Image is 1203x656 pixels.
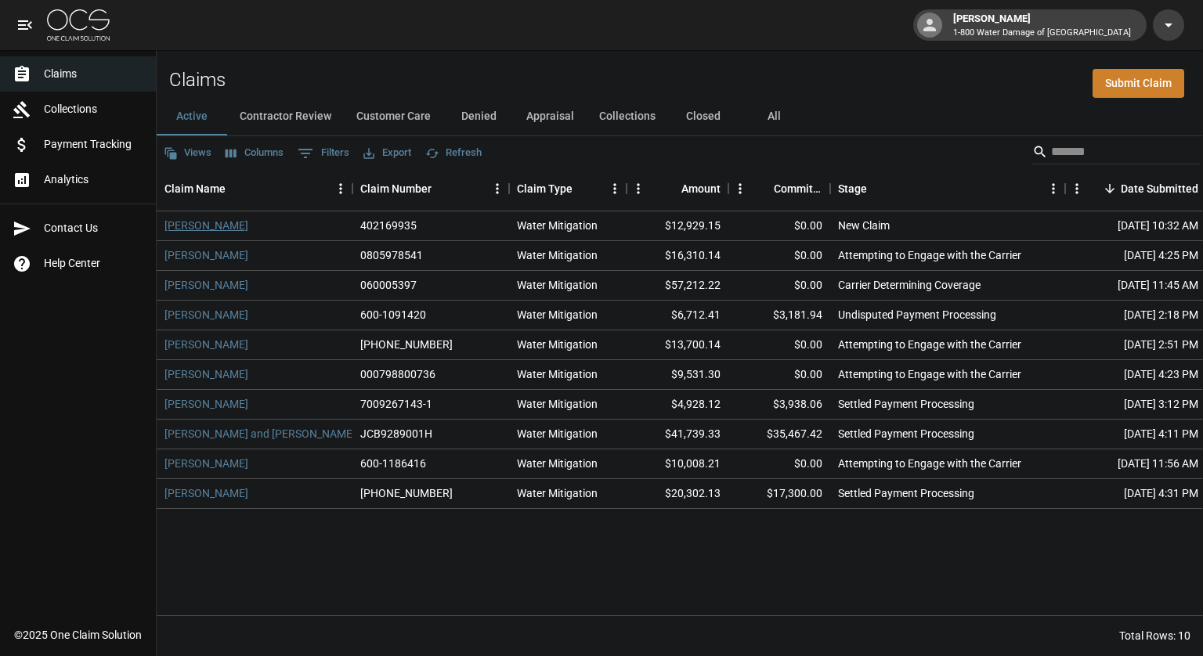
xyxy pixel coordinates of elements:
[360,485,453,501] div: 300-0102099-2025
[838,247,1021,263] div: Attempting to Engage with the Carrier
[517,247,598,263] div: Water Mitigation
[728,390,830,420] div: $3,938.06
[838,485,974,501] div: Settled Payment Processing
[164,277,248,293] a: [PERSON_NAME]
[627,167,728,211] div: Amount
[587,98,668,135] button: Collections
[360,426,432,442] div: JCB9289001H
[627,301,728,330] div: $6,712.41
[728,420,830,449] div: $35,467.42
[514,98,587,135] button: Appraisal
[838,218,890,233] div: New Claim
[359,141,415,165] button: Export
[517,307,598,323] div: Water Mitigation
[164,366,248,382] a: [PERSON_NAME]
[838,396,974,412] div: Settled Payment Processing
[517,426,598,442] div: Water Mitigation
[728,211,830,241] div: $0.00
[160,141,215,165] button: Views
[9,9,41,41] button: open drawer
[739,98,809,135] button: All
[627,360,728,390] div: $9,531.30
[1032,139,1200,168] div: Search
[728,330,830,360] div: $0.00
[627,420,728,449] div: $41,739.33
[728,241,830,271] div: $0.00
[44,171,143,188] span: Analytics
[44,136,143,153] span: Payment Tracking
[659,178,681,200] button: Sort
[728,479,830,509] div: $17,300.00
[432,178,453,200] button: Sort
[517,277,598,293] div: Water Mitigation
[953,27,1131,40] p: 1-800 Water Damage of [GEOGRAPHIC_DATA]
[728,301,830,330] div: $3,181.94
[627,390,728,420] div: $4,928.12
[728,167,830,211] div: Committed Amount
[627,211,728,241] div: $12,929.15
[517,485,598,501] div: Water Mitigation
[360,218,417,233] div: 402169935
[294,141,353,166] button: Show filters
[1099,178,1121,200] button: Sort
[517,218,598,233] div: Water Mitigation
[360,366,435,382] div: 000798800736
[517,337,598,352] div: Water Mitigation
[627,449,728,479] div: $10,008.21
[627,241,728,271] div: $16,310.14
[838,167,867,211] div: Stage
[728,449,830,479] div: $0.00
[14,627,142,643] div: © 2025 One Claim Solution
[1121,167,1198,211] div: Date Submitted
[164,247,248,263] a: [PERSON_NAME]
[752,178,774,200] button: Sort
[947,11,1137,39] div: [PERSON_NAME]
[352,167,509,211] div: Claim Number
[360,456,426,471] div: 600-1186416
[728,177,752,200] button: Menu
[421,141,486,165] button: Refresh
[486,177,509,200] button: Menu
[222,141,287,165] button: Select columns
[164,426,356,442] a: [PERSON_NAME] and [PERSON_NAME]
[509,167,627,211] div: Claim Type
[360,247,423,263] div: 0805978541
[164,456,248,471] a: [PERSON_NAME]
[164,485,248,501] a: [PERSON_NAME]
[157,98,1203,135] div: dynamic tabs
[47,9,110,41] img: ocs-logo-white-transparent.png
[1065,177,1089,200] button: Menu
[344,98,443,135] button: Customer Care
[329,177,352,200] button: Menu
[1119,628,1190,643] div: Total Rows: 10
[157,167,352,211] div: Claim Name
[517,456,598,471] div: Water Mitigation
[627,330,728,360] div: $13,700.14
[838,456,1021,471] div: Attempting to Engage with the Carrier
[830,167,1065,211] div: Stage
[573,178,594,200] button: Sort
[627,177,650,200] button: Menu
[164,218,248,233] a: [PERSON_NAME]
[169,69,226,92] h2: Claims
[227,98,344,135] button: Contractor Review
[360,277,417,293] div: 060005397
[360,337,453,352] div: 300-0018410-2025
[443,98,514,135] button: Denied
[838,366,1021,382] div: Attempting to Engage with the Carrier
[668,98,739,135] button: Closed
[838,426,974,442] div: Settled Payment Processing
[627,271,728,301] div: $57,212.22
[44,255,143,272] span: Help Center
[838,337,1021,352] div: Attempting to Engage with the Carrier
[360,307,426,323] div: 600-1091420
[603,177,627,200] button: Menu
[1042,177,1065,200] button: Menu
[44,220,143,236] span: Contact Us
[838,307,996,323] div: Undisputed Payment Processing
[164,167,226,211] div: Claim Name
[517,167,573,211] div: Claim Type
[1093,69,1184,98] a: Submit Claim
[164,337,248,352] a: [PERSON_NAME]
[360,396,432,412] div: 7009267143-1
